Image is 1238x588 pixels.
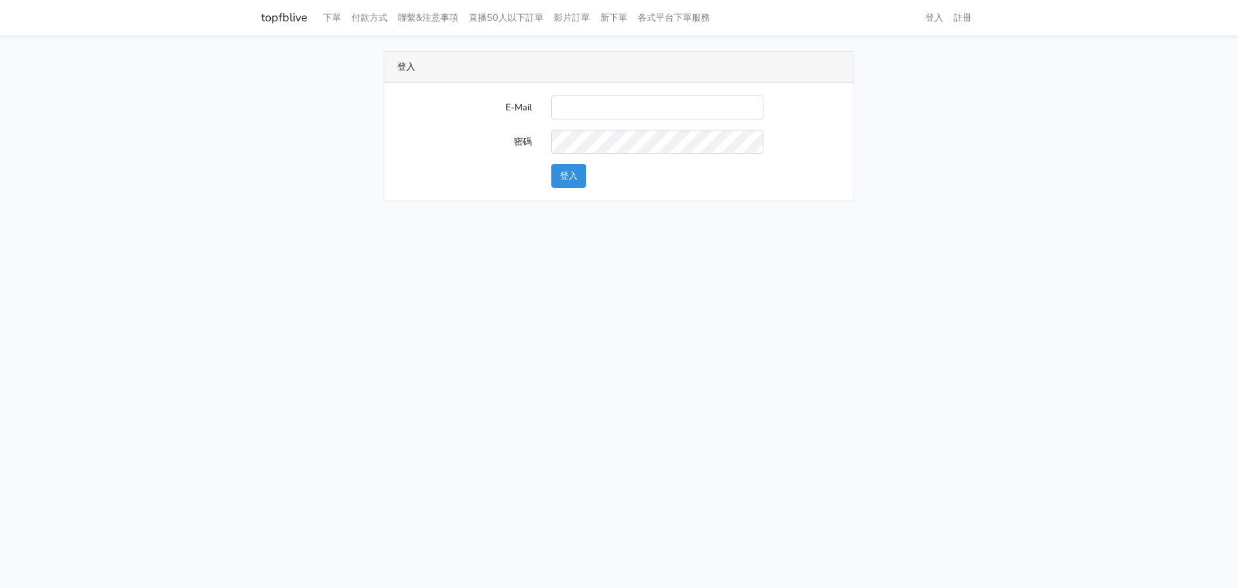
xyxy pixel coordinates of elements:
button: 登入 [551,164,586,188]
a: 註冊 [948,5,977,30]
a: 付款方式 [346,5,393,30]
a: 新下單 [595,5,633,30]
a: 下單 [318,5,346,30]
label: E-Mail [388,96,542,119]
a: 各式平台下單服務 [633,5,715,30]
a: 聯繫&注意事項 [393,5,464,30]
a: topfblive [261,5,308,30]
a: 影片訂單 [549,5,595,30]
div: 登入 [384,52,854,83]
a: 登入 [920,5,948,30]
label: 密碼 [388,130,542,154]
a: 直播50人以下訂單 [464,5,549,30]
